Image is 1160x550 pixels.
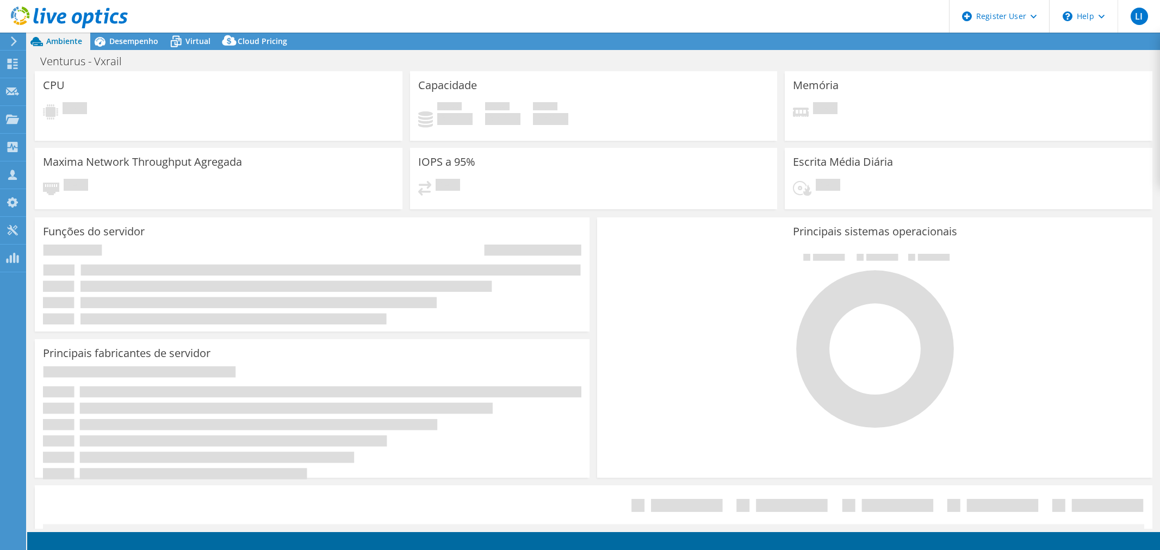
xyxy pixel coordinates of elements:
h3: IOPS a 95% [418,156,475,168]
h3: Funções do servidor [43,226,145,237]
span: Pendente [63,102,87,117]
svg: \n [1063,11,1072,21]
h4: 0 GiB [437,113,473,125]
h4: 0 GiB [485,113,520,125]
h3: CPU [43,79,65,91]
h1: Venturus - Vxrail [35,55,139,67]
span: Cloud Pricing [238,36,287,46]
span: Pendente [813,102,838,117]
span: Disponível [485,102,510,113]
h3: Principais fabricantes de servidor [43,347,210,359]
h3: Principais sistemas operacionais [605,226,1144,237]
span: Pendente [816,179,840,193]
span: Desempenho [109,36,158,46]
span: Usado [437,102,462,113]
span: Pendente [64,179,88,193]
h3: Memória [793,79,839,91]
span: Ambiente [46,36,82,46]
h4: 0 GiB [533,113,568,125]
span: Total [533,102,557,113]
h3: Maxima Network Throughput Agregada [43,156,242,168]
span: Virtual [185,36,210,46]
span: LI [1131,8,1148,25]
span: Pendente [436,179,460,193]
h3: Escrita Média Diária [793,156,893,168]
h3: Capacidade [418,79,477,91]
